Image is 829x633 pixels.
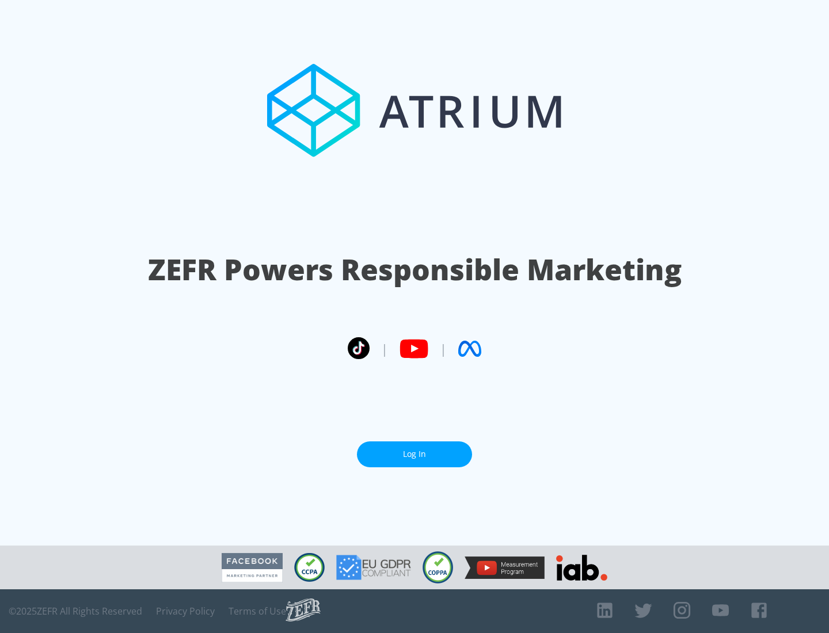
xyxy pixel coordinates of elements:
img: IAB [556,555,607,581]
h1: ZEFR Powers Responsible Marketing [148,250,682,289]
span: | [381,340,388,357]
img: Facebook Marketing Partner [222,553,283,582]
img: YouTube Measurement Program [465,556,545,579]
img: COPPA Compliant [423,551,453,584]
img: CCPA Compliant [294,553,325,582]
span: | [440,340,447,357]
span: © 2025 ZEFR All Rights Reserved [9,605,142,617]
a: Privacy Policy [156,605,215,617]
a: Terms of Use [229,605,286,617]
a: Log In [357,441,472,467]
img: GDPR Compliant [336,555,411,580]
